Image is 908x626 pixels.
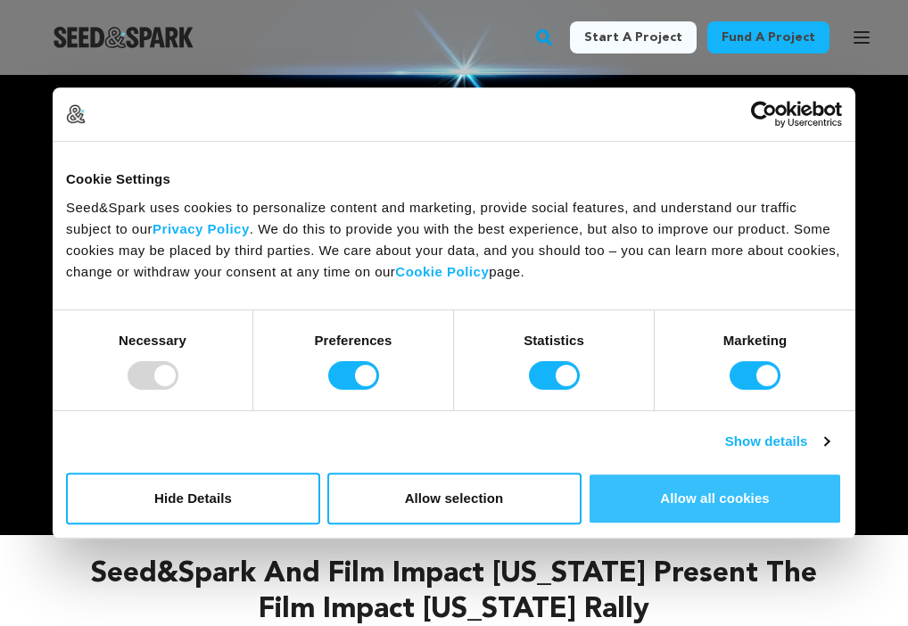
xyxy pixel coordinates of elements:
button: Hide Details [66,473,320,524]
a: Privacy Policy [153,221,250,236]
strong: Preferences [315,333,392,348]
a: Usercentrics Cookiebot - opens in a new window [686,101,842,128]
strong: Marketing [723,333,788,348]
a: Fund a project [707,21,830,54]
button: Allow selection [327,473,582,524]
div: Seed&Spark uses cookies to personalize content and marketing, provide social features, and unders... [66,197,842,283]
div: Cookie Settings [66,169,842,190]
a: Cookie Policy [395,264,489,279]
a: Seed&Spark Homepage [54,27,194,48]
a: Start a project [570,21,697,54]
button: Allow all cookies [588,473,842,524]
img: Seed&Spark Logo Dark Mode [54,27,194,48]
strong: Statistics [524,333,584,348]
strong: Necessary [119,333,186,348]
img: logo [66,104,86,124]
a: Show details [725,431,829,452]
